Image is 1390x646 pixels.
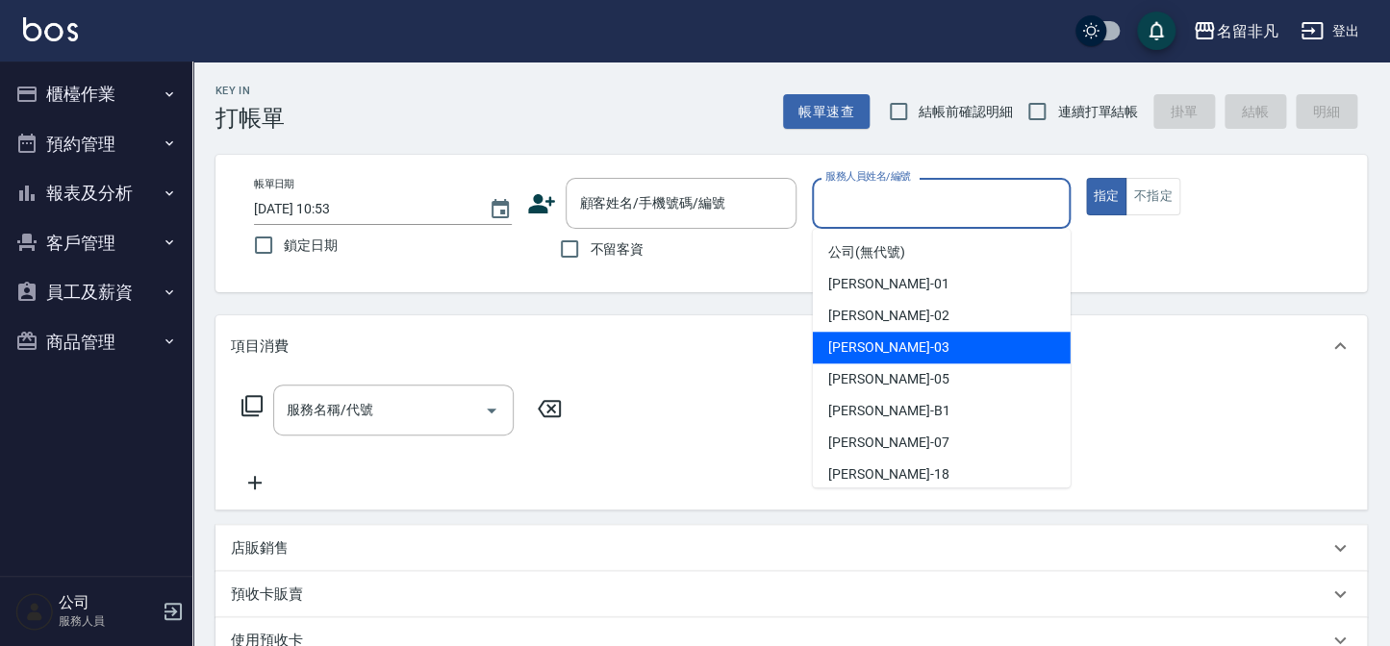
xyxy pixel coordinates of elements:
[8,267,185,317] button: 員工及薪資
[828,401,950,421] span: [PERSON_NAME] -B1
[215,525,1367,571] div: 店販銷售
[828,306,949,326] span: [PERSON_NAME] -02
[8,119,185,169] button: 預約管理
[1293,13,1367,49] button: 登出
[59,612,157,630] p: 服務人員
[1185,12,1285,51] button: 名留非凡
[590,239,644,260] span: 不留客資
[231,584,303,605] p: 預收卡販賣
[828,369,949,389] span: [PERSON_NAME] -05
[59,593,157,612] h5: 公司
[477,186,523,233] button: Choose date, selected date is 2025-10-13
[215,571,1367,617] div: 預收卡販賣
[8,168,185,218] button: 報表及分析
[828,274,949,294] span: [PERSON_NAME] -01
[254,193,469,225] input: YYYY/MM/DD hh:mm
[8,69,185,119] button: 櫃檯作業
[8,218,185,268] button: 客戶管理
[215,105,285,132] h3: 打帳單
[825,169,910,184] label: 服務人員姓名/編號
[919,102,1013,122] span: 結帳前確認明細
[23,17,78,41] img: Logo
[1125,178,1179,215] button: 不指定
[1086,178,1127,215] button: 指定
[828,337,949,358] span: [PERSON_NAME] -03
[231,538,289,559] p: 店販銷售
[1137,12,1175,50] button: save
[284,236,338,256] span: 鎖定日期
[8,317,185,367] button: 商品管理
[828,433,949,453] span: [PERSON_NAME] -07
[828,464,949,484] span: [PERSON_NAME] -18
[476,395,507,426] button: Open
[828,242,905,262] span: 公司 (無代號)
[15,592,54,631] img: Person
[231,336,289,357] p: 項目消費
[215,315,1367,377] div: 項目消費
[254,177,294,191] label: 帳單日期
[215,85,285,97] h2: Key In
[1057,102,1138,122] span: 連續打單結帳
[783,94,870,130] button: 帳單速查
[1216,19,1277,43] div: 名留非凡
